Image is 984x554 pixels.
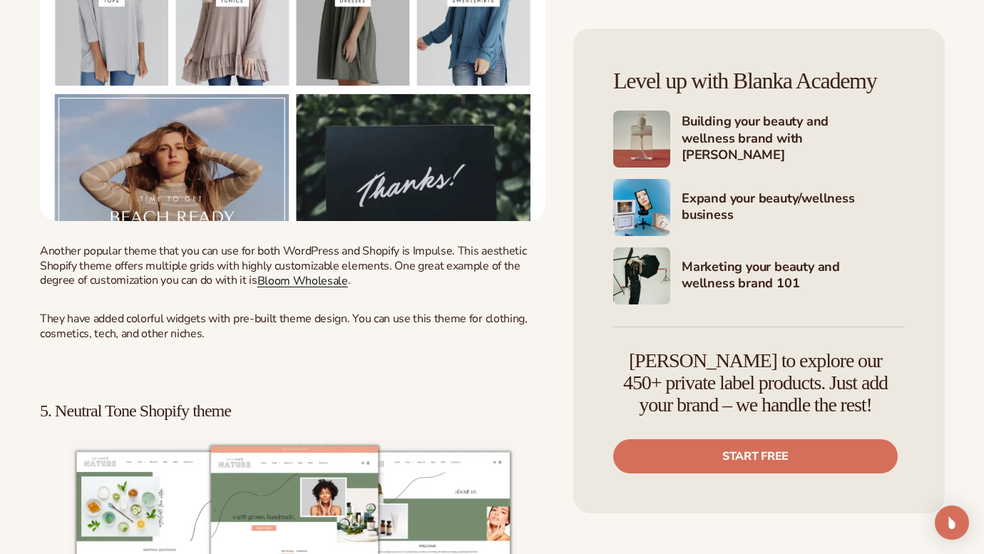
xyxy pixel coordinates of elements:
[613,247,905,304] a: Shopify Image 8 Marketing your beauty and wellness brand 101
[613,350,898,416] h4: [PERSON_NAME] to explore our 450+ private label products. Just add your brand – we handle the rest!
[40,311,528,342] span: They have added colorful widgets with pre-built theme design. You can use this theme for clothing...
[348,272,351,288] span: .
[613,179,905,236] a: Shopify Image 7 Expand your beauty/wellness business
[682,190,905,225] h4: Expand your beauty/wellness business
[613,179,670,236] img: Shopify Image 7
[613,439,898,473] a: Start free
[613,111,905,168] a: Shopify Image 6 Building your beauty and wellness brand with [PERSON_NAME]
[613,247,670,304] img: Shopify Image 8
[40,401,545,420] h3: 5. Neutral Tone Shopify theme
[613,68,905,93] h4: Level up with Blanka Academy
[935,506,969,540] div: Open Intercom Messenger
[257,273,348,289] a: Bloom Wholesale
[682,259,905,294] h4: Marketing your beauty and wellness brand 101
[40,243,526,289] span: Another popular theme that you can use for both WordPress and Shopify is Impulse. This aesthetic ...
[682,113,905,165] h4: Building your beauty and wellness brand with [PERSON_NAME]
[613,111,670,168] img: Shopify Image 6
